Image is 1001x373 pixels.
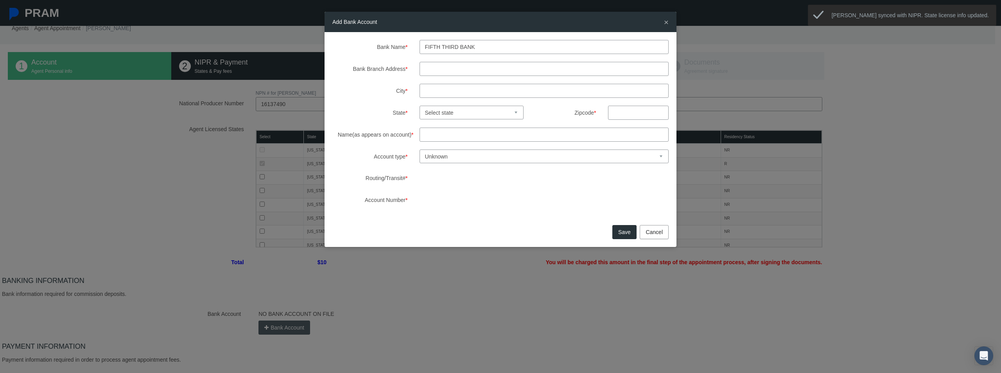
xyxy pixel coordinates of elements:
[664,18,669,27] span: ×
[535,106,602,119] label: Zipcode
[326,171,414,185] label: Routing/Transit#
[664,18,669,26] button: Close
[326,40,414,54] label: Bank Name
[828,5,996,25] div: [PERSON_NAME] synced with NIPR. State license info updated.
[326,106,414,120] label: State
[332,18,377,26] h5: Add Bank Account
[326,128,414,142] label: Name(as appears on account)
[640,225,669,239] button: Cancel
[326,193,414,207] label: Account Number
[326,62,414,76] label: Bank Branch Address
[612,225,637,239] button: Save
[326,150,414,163] label: Account type
[326,84,414,98] label: City
[974,346,993,365] div: Open Intercom Messenger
